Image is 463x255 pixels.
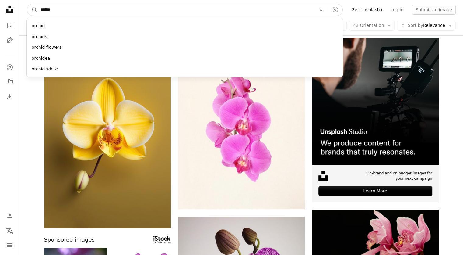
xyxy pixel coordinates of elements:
button: Submit an image [412,5,456,15]
span: Orientation [360,23,384,28]
button: Language [4,224,16,237]
a: Home — Unsplash [4,4,16,17]
img: file-1631678316303-ed18b8b5cb9cimage [318,171,328,181]
button: Clear [314,4,328,16]
div: Learn More [318,186,432,196]
a: On-brand and on budget images for your next campaignLearn More [312,38,439,202]
span: Relevance [408,23,445,29]
span: Sort by [408,23,423,28]
img: purple moth orchids in bloom [178,38,305,209]
div: orchid white [27,64,343,75]
a: Photos [4,20,16,32]
a: Collections [4,76,16,88]
button: Search Unsplash [27,4,37,16]
a: purple moth orchids in bloom [178,120,305,126]
img: file-1715652217532-464736461acbimage [312,38,439,165]
a: Get Unsplash+ [348,5,387,15]
img: a single yellow flower on a brown background [44,38,171,228]
span: On-brand and on budget images for your next campaign [362,171,432,181]
button: Visual search [328,4,342,16]
a: Log in / Sign up [4,210,16,222]
button: Menu [4,239,16,251]
div: orchid flowers [27,42,343,53]
div: orchids [27,31,343,42]
button: Orientation [349,21,395,31]
a: a single yellow flower on a brown background [44,130,171,135]
span: Sponsored images [44,235,95,244]
div: orchid [27,20,343,31]
form: Find visuals sitewide [27,4,343,16]
a: Explore [4,61,16,74]
div: orchidea [27,53,343,64]
a: Download History [4,91,16,103]
button: Sort byRelevance [397,21,456,31]
a: Illustrations [4,34,16,46]
a: Log in [387,5,407,15]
